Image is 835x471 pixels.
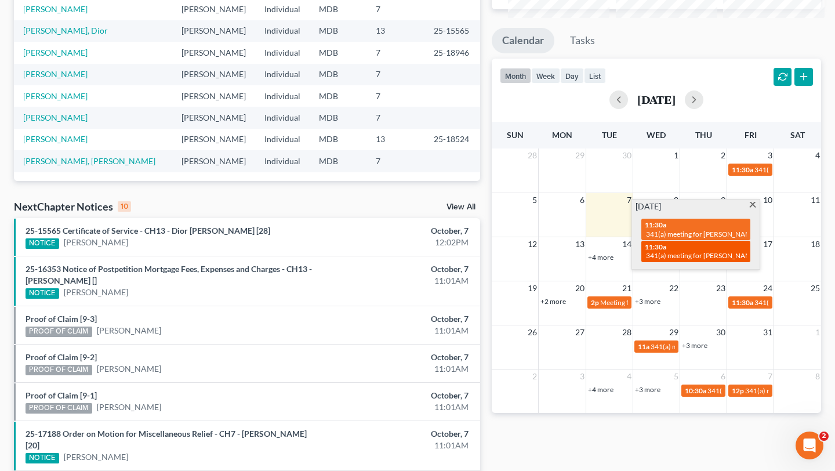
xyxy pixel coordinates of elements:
[715,325,727,339] span: 30
[527,325,538,339] span: 26
[635,297,660,306] a: +3 more
[621,281,633,295] span: 21
[23,91,88,101] a: [PERSON_NAME]
[97,325,161,336] a: [PERSON_NAME]
[172,64,255,85] td: [PERSON_NAME]
[814,148,821,162] span: 4
[310,20,366,42] td: MDB
[255,64,310,85] td: Individual
[588,253,613,262] a: +4 more
[745,130,757,140] span: Fri
[720,148,727,162] span: 2
[328,263,468,275] div: October, 7
[673,369,680,383] span: 5
[23,48,88,57] a: [PERSON_NAME]
[328,390,468,401] div: October, 7
[646,230,758,238] span: 341(a) meeting for [PERSON_NAME]
[574,325,586,339] span: 27
[500,68,531,84] button: month
[814,325,821,339] span: 1
[685,386,706,395] span: 10:30a
[767,369,774,383] span: 7
[626,193,633,207] span: 7
[366,107,424,128] td: 7
[574,148,586,162] span: 29
[651,342,763,351] span: 341(a) meeting for [PERSON_NAME]
[23,4,88,14] a: [PERSON_NAME]
[531,369,538,383] span: 2
[673,193,680,207] span: 8
[621,325,633,339] span: 28
[531,68,560,84] button: week
[790,130,805,140] span: Sat
[310,150,366,172] td: MDB
[310,64,366,85] td: MDB
[809,237,821,251] span: 18
[255,85,310,107] td: Individual
[26,314,97,324] a: Proof of Claim [9-3]
[732,165,753,174] span: 11:30a
[668,281,680,295] span: 22
[26,327,92,337] div: PROOF OF CLAIM
[574,237,586,251] span: 13
[645,242,666,251] span: 11:30a
[591,298,599,307] span: 2p
[97,363,161,375] a: [PERSON_NAME]
[552,130,572,140] span: Mon
[574,281,586,295] span: 20
[636,201,661,212] span: [DATE]
[645,220,666,229] span: 11:30a
[762,237,774,251] span: 17
[819,432,829,441] span: 2
[328,225,468,237] div: October, 7
[255,107,310,128] td: Individual
[579,369,586,383] span: 3
[328,313,468,325] div: October, 7
[26,238,59,249] div: NOTICE
[172,20,255,42] td: [PERSON_NAME]
[424,129,480,150] td: 25-18524
[26,453,59,463] div: NOTICE
[328,237,468,248] div: 12:02PM
[796,432,823,459] iframe: Intercom live chat
[621,148,633,162] span: 30
[527,281,538,295] span: 19
[602,130,617,140] span: Tue
[366,20,424,42] td: 13
[809,193,821,207] span: 11
[97,401,161,413] a: [PERSON_NAME]
[23,26,108,35] a: [PERSON_NAME], Dior
[626,369,633,383] span: 4
[172,107,255,128] td: [PERSON_NAME]
[26,390,97,400] a: Proof of Claim [9-1]
[255,20,310,42] td: Individual
[540,297,566,306] a: +2 more
[635,385,660,394] a: +3 more
[328,363,468,375] div: 11:01AM
[310,42,366,63] td: MDB
[328,352,468,363] div: October, 7
[172,42,255,63] td: [PERSON_NAME]
[424,42,480,63] td: 25-18946
[720,193,727,207] span: 9
[809,281,821,295] span: 25
[14,200,131,213] div: NextChapter Notices
[26,288,59,299] div: NOTICE
[23,113,88,122] a: [PERSON_NAME]
[23,134,88,144] a: [PERSON_NAME]
[172,150,255,172] td: [PERSON_NAME]
[328,275,468,287] div: 11:01AM
[26,365,92,375] div: PROOF OF CLAIM
[310,107,366,128] td: MDB
[172,129,255,150] td: [PERSON_NAME]
[64,287,128,298] a: [PERSON_NAME]
[492,28,554,53] a: Calendar
[527,237,538,251] span: 12
[424,20,480,42] td: 25-15565
[647,130,666,140] span: Wed
[668,325,680,339] span: 29
[560,28,605,53] a: Tasks
[328,440,468,451] div: 11:01AM
[579,193,586,207] span: 6
[328,401,468,413] div: 11:01AM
